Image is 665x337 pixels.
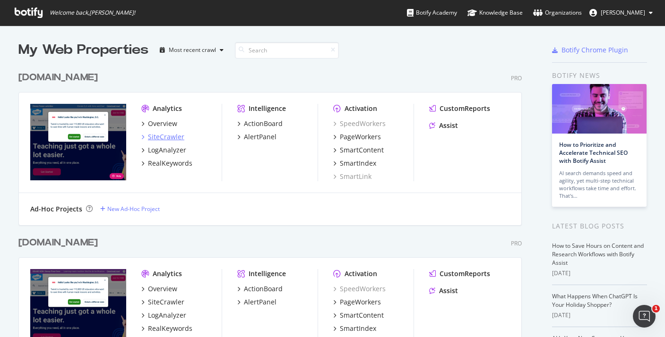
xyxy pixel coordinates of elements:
div: Analytics [153,269,182,278]
div: Organizations [533,8,582,17]
div: [DOMAIN_NAME] [18,71,98,84]
a: LogAnalyzer [141,311,186,320]
div: RealKeywords [148,324,192,333]
div: [DATE] [552,269,647,278]
iframe: Intercom live chat [633,305,656,328]
div: SmartIndex [340,159,376,168]
div: Assist [439,121,458,130]
div: Botify Academy [407,8,457,17]
a: SmartLink [333,172,371,181]
a: SmartIndex [333,324,376,333]
a: Assist [429,121,458,130]
a: PageWorkers [333,297,381,307]
a: SmartContent [333,311,384,320]
div: [DATE] [552,311,647,320]
div: Overview [148,119,177,128]
div: SmartContent [340,145,384,155]
a: What Happens When ChatGPT Is Your Holiday Shopper? [552,292,638,309]
div: Intelligence [249,269,286,278]
a: SpeedWorkers [333,119,386,128]
div: Latest Blog Posts [552,221,647,231]
a: CustomReports [429,104,490,113]
div: LogAnalyzer [148,311,186,320]
a: Overview [141,119,177,128]
span: Welcome back, [PERSON_NAME] ! [50,9,135,17]
div: SmartContent [340,311,384,320]
a: SiteCrawler [141,297,184,307]
div: ActionBoard [244,284,283,294]
a: LogAnalyzer [141,145,186,155]
div: Ad-Hoc Projects [30,204,82,214]
span: 1 [652,305,660,312]
div: My Web Properties [18,41,148,59]
div: SiteCrawler [148,297,184,307]
a: Botify Chrome Plugin [552,45,628,55]
div: SmartIndex [340,324,376,333]
div: PageWorkers [340,132,381,142]
button: [PERSON_NAME] [582,5,660,20]
div: Activation [345,104,377,113]
div: Overview [148,284,177,294]
div: Assist [439,286,458,295]
div: Pro [511,239,522,247]
div: RealKeywords [148,159,192,168]
div: Pro [511,74,522,82]
a: Assist [429,286,458,295]
a: RealKeywords [141,324,192,333]
a: Overview [141,284,177,294]
div: AlertPanel [244,297,276,307]
img: www.twinkl.com.au [30,104,126,180]
div: Botify Chrome Plugin [561,45,628,55]
a: [DOMAIN_NAME] [18,71,102,84]
a: [DOMAIN_NAME] [18,236,102,250]
div: New Ad-Hoc Project [107,205,160,213]
div: PageWorkers [340,297,381,307]
a: SmartIndex [333,159,376,168]
div: CustomReports [440,104,490,113]
div: ActionBoard [244,119,283,128]
div: Botify news [552,70,647,81]
a: ActionBoard [237,284,283,294]
a: SmartContent [333,145,384,155]
a: How to Prioritize and Accelerate Technical SEO with Botify Assist [559,141,628,165]
div: Intelligence [249,104,286,113]
a: AlertPanel [237,297,276,307]
a: CustomReports [429,269,490,278]
a: ActionBoard [237,119,283,128]
a: AlertPanel [237,132,276,142]
a: PageWorkers [333,132,381,142]
div: SiteCrawler [148,132,184,142]
div: AlertPanel [244,132,276,142]
a: RealKeywords [141,159,192,168]
div: AI search demands speed and agility, yet multi-step technical workflows take time and effort. Tha... [559,169,639,200]
a: How to Save Hours on Content and Research Workflows with Botify Assist [552,242,644,267]
a: New Ad-Hoc Project [100,205,160,213]
div: LogAnalyzer [148,145,186,155]
span: Ruth Everett [601,8,645,17]
div: CustomReports [440,269,490,278]
a: SiteCrawler [141,132,184,142]
a: SpeedWorkers [333,284,386,294]
img: How to Prioritize and Accelerate Technical SEO with Botify Assist [552,84,647,134]
div: Most recent crawl [169,47,216,53]
div: [DOMAIN_NAME] [18,236,98,250]
input: Search [235,42,339,59]
button: Most recent crawl [156,42,227,58]
div: Activation [345,269,377,278]
div: Analytics [153,104,182,113]
div: Knowledge Base [467,8,523,17]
